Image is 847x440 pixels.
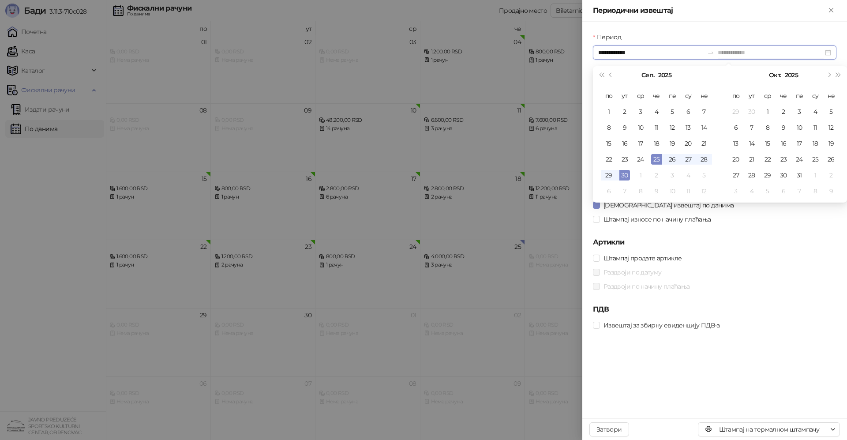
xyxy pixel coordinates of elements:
[603,154,614,165] div: 22
[807,183,823,199] td: 2025-11-08
[680,167,696,183] td: 2025-10-04
[776,151,791,167] td: 2025-10-23
[617,88,633,104] th: ут
[603,186,614,196] div: 6
[651,154,662,165] div: 25
[648,120,664,135] td: 2025-09-11
[683,138,693,149] div: 20
[699,138,709,149] div: 21
[617,183,633,199] td: 2025-10-07
[600,253,685,263] span: Штампај продате артикле
[707,49,714,56] span: to
[807,135,823,151] td: 2025-10-18
[762,106,773,117] div: 1
[776,120,791,135] td: 2025-10-09
[651,106,662,117] div: 4
[760,120,776,135] td: 2025-10-08
[680,104,696,120] td: 2025-09-06
[698,422,826,436] button: Штампај на термалном штампачу
[664,88,680,104] th: пе
[810,106,821,117] div: 4
[648,88,664,104] th: че
[601,120,617,135] td: 2025-09-08
[635,170,646,181] div: 1
[593,237,836,248] h5: Артикли
[778,186,789,196] div: 6
[648,104,664,120] td: 2025-09-04
[824,66,833,84] button: Следећи месец (PageDown)
[617,135,633,151] td: 2025-09-16
[667,122,678,133] div: 12
[593,304,836,315] h5: ПДВ
[760,167,776,183] td: 2025-10-29
[807,120,823,135] td: 2025-10-11
[728,151,744,167] td: 2025-10-20
[648,151,664,167] td: 2025-09-25
[744,135,760,151] td: 2025-10-14
[810,122,821,133] div: 11
[707,49,714,56] span: swap-right
[635,138,646,149] div: 17
[746,186,757,196] div: 4
[760,135,776,151] td: 2025-10-15
[664,167,680,183] td: 2025-10-03
[651,138,662,149] div: 18
[633,183,648,199] td: 2025-10-08
[778,154,789,165] div: 23
[601,135,617,151] td: 2025-09-15
[826,186,836,196] div: 9
[728,167,744,183] td: 2025-10-27
[664,104,680,120] td: 2025-09-05
[791,151,807,167] td: 2025-10-24
[635,186,646,196] div: 8
[744,88,760,104] th: ут
[658,66,671,84] button: Изабери годину
[731,138,741,149] div: 13
[664,135,680,151] td: 2025-09-19
[791,167,807,183] td: 2025-10-31
[791,104,807,120] td: 2025-10-03
[664,151,680,167] td: 2025-09-26
[778,170,789,181] div: 30
[633,167,648,183] td: 2025-10-01
[617,104,633,120] td: 2025-09-02
[826,170,836,181] div: 2
[760,104,776,120] td: 2025-10-01
[731,186,741,196] div: 3
[826,5,836,16] button: Close
[776,88,791,104] th: че
[617,167,633,183] td: 2025-09-30
[651,122,662,133] div: 11
[651,170,662,181] div: 2
[823,167,839,183] td: 2025-11-02
[699,122,709,133] div: 14
[744,104,760,120] td: 2025-09-30
[651,186,662,196] div: 9
[696,135,712,151] td: 2025-09-21
[826,106,836,117] div: 5
[601,151,617,167] td: 2025-09-22
[746,122,757,133] div: 7
[810,138,821,149] div: 18
[760,88,776,104] th: ср
[683,122,693,133] div: 13
[664,183,680,199] td: 2025-10-10
[696,88,712,104] th: не
[600,282,693,291] span: Раздвоји по начину плаћања
[683,154,693,165] div: 27
[680,135,696,151] td: 2025-09-20
[680,151,696,167] td: 2025-09-27
[601,167,617,183] td: 2025-09-29
[664,120,680,135] td: 2025-09-12
[807,88,823,104] th: су
[648,135,664,151] td: 2025-09-18
[603,138,614,149] div: 15
[619,154,630,165] div: 23
[667,106,678,117] div: 5
[728,135,744,151] td: 2025-10-13
[603,170,614,181] div: 29
[794,186,805,196] div: 7
[648,167,664,183] td: 2025-10-02
[603,106,614,117] div: 1
[791,135,807,151] td: 2025-10-17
